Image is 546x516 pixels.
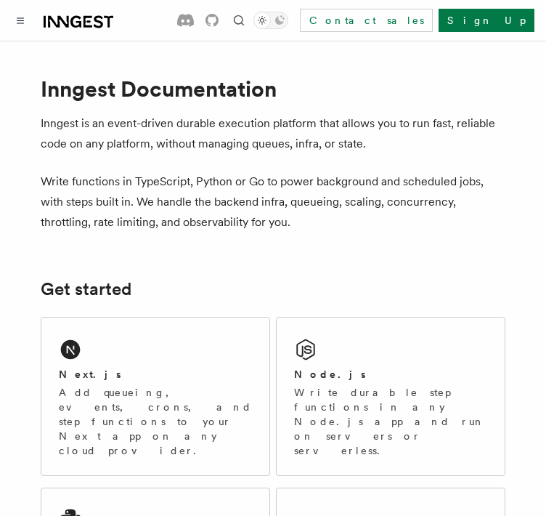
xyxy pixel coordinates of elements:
a: Node.jsWrite durable step functions in any Node.js app and run on servers or serverless. [276,317,505,476]
h2: Next.js [59,367,121,382]
a: Next.jsAdd queueing, events, crons, and step functions to your Next app on any cloud provider. [41,317,270,476]
h1: Inngest Documentation [41,76,505,102]
p: Inngest is an event-driven durable execution platform that allows you to run fast, reliable code ... [41,113,505,154]
a: Sign Up [439,9,534,32]
p: Write durable step functions in any Node.js app and run on servers or serverless. [294,385,487,458]
button: Toggle dark mode [253,12,288,29]
a: Get started [41,279,131,299]
p: Write functions in TypeScript, Python or Go to power background and scheduled jobs, with steps bu... [41,172,505,233]
button: Find something... [230,12,248,29]
a: Contact sales [300,9,433,32]
button: Toggle navigation [12,12,29,29]
h2: Node.js [294,367,366,382]
p: Add queueing, events, crons, and step functions to your Next app on any cloud provider. [59,385,252,458]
